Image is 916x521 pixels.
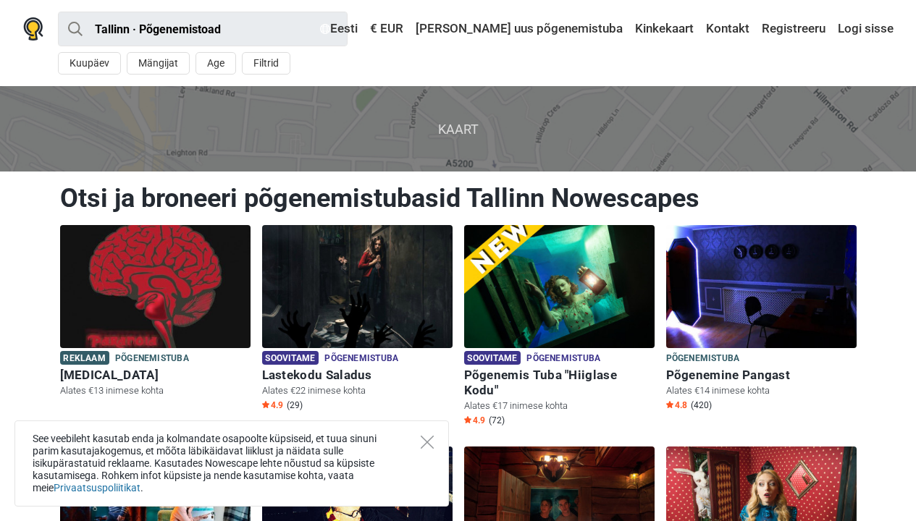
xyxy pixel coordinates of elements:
p: Alates €13 inimese kohta [60,384,251,397]
a: Kinkekaart [631,16,697,42]
img: Star [666,401,673,408]
span: 4.9 [464,415,485,426]
span: Reklaam [60,351,109,365]
button: Mängijat [127,52,190,75]
span: Põgenemistuba [115,351,189,367]
span: Põgenemistuba [324,351,398,367]
span: Soovitame [262,351,319,365]
input: proovi “Tallinn” [58,12,348,46]
button: Kuupäev [58,52,121,75]
h1: Otsi ja broneeri põgenemistubasid Tallinn Nowescapes [60,182,857,214]
h6: Lastekodu Saladus [262,368,453,383]
img: Lastekodu Saladus [262,225,453,348]
a: Põgenemine Pangast Põgenemistuba Põgenemine Pangast Alates €14 inimese kohta Star4.8 (420) [666,225,857,414]
img: Star [464,416,471,423]
img: Põgenemine Pangast [666,225,857,348]
span: (420) [691,399,712,411]
img: Eesti [320,24,330,34]
img: Põgenemis Tuba "Hiiglase Kodu" [464,225,655,348]
img: Nowescape logo [23,17,43,41]
span: Põgenemistuba [526,351,600,367]
a: Lastekodu Saladus Soovitame Põgenemistuba Lastekodu Saladus Alates €22 inimese kohta Star4.9 (29) [262,225,453,414]
img: Paranoia [60,225,251,348]
h6: [MEDICAL_DATA] [60,368,251,383]
a: Kontakt [702,16,753,42]
span: (29) [287,399,303,411]
button: Close [421,436,434,449]
span: Põgenemistuba [666,351,740,367]
a: Registreeru [758,16,829,42]
h6: Põgenemis Tuba "Hiiglase Kodu" [464,368,655,398]
p: Alates €22 inimese kohta [262,384,453,397]
span: (72) [489,415,505,426]
a: Põgenemis Tuba "Hiiglase Kodu" Soovitame Põgenemistuba Põgenemis Tuba "Hiiglase Kodu" Alates €17 ... [464,225,655,429]
a: € EUR [366,16,407,42]
div: See veebileht kasutab enda ja kolmandate osapoolte küpsiseid, et tuua sinuni parim kasutajakogemu... [14,420,449,507]
img: Star [262,401,269,408]
a: Logi sisse [834,16,894,42]
p: Alates €14 inimese kohta [666,384,857,397]
a: Privaatsuspoliitikat [54,482,140,494]
a: [PERSON_NAME] uus põgenemistuba [412,16,626,42]
p: Alates €17 inimese kohta [464,399,655,412]
span: 4.8 [666,399,687,411]
a: Eesti [316,16,361,42]
a: Paranoia Reklaam Põgenemistuba [MEDICAL_DATA] Alates €13 inimese kohta [60,225,251,400]
span: 4.9 [262,399,283,411]
h6: Põgenemine Pangast [666,368,857,383]
button: Age [196,52,236,75]
button: Filtrid [242,52,290,75]
span: Soovitame [464,351,521,365]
